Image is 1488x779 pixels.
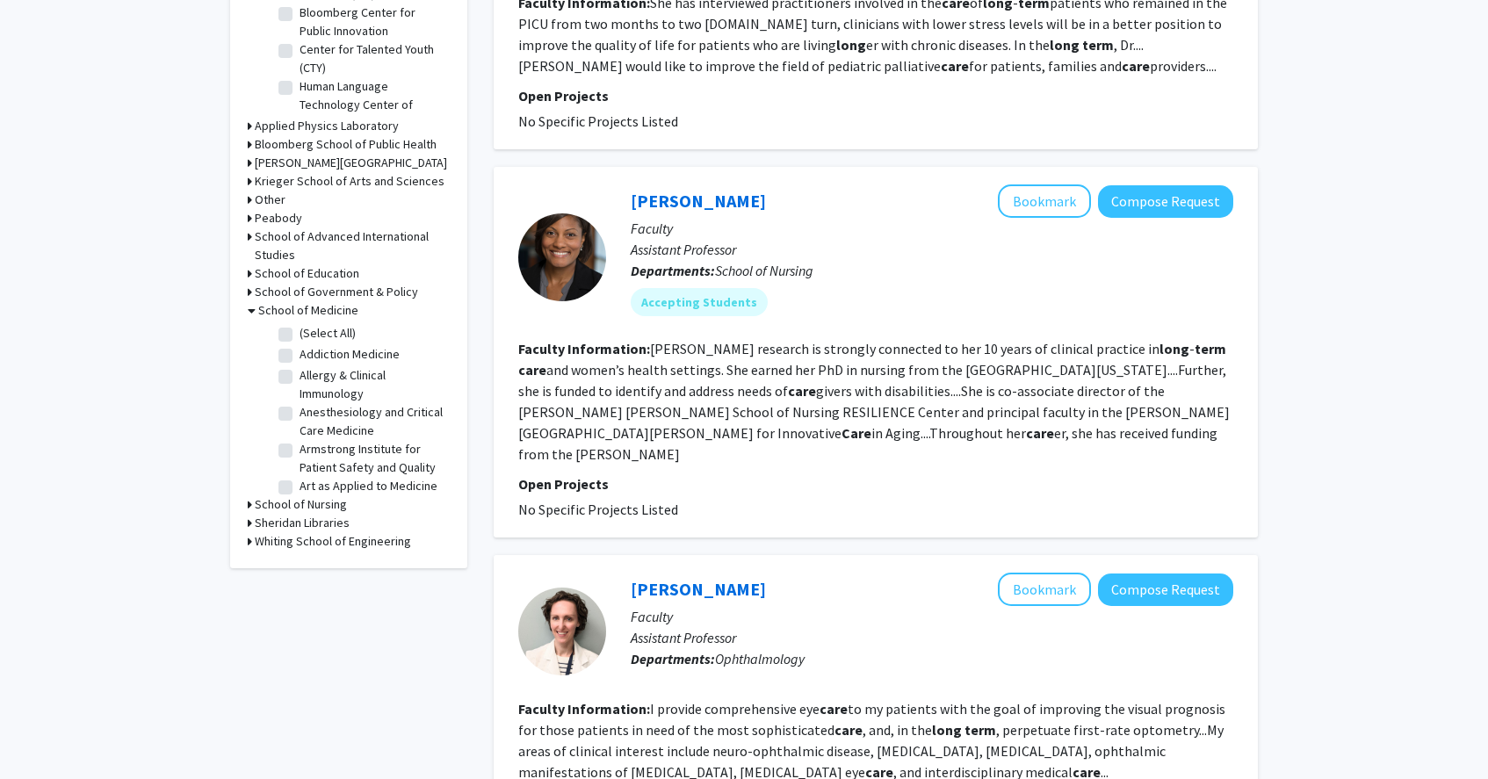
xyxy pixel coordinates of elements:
[631,262,715,279] b: Departments:
[258,301,358,320] h3: School of Medicine
[998,184,1091,218] button: Add Janiece Taylor to Bookmarks
[255,154,447,172] h3: [PERSON_NAME][GEOGRAPHIC_DATA]
[1159,340,1189,357] b: long
[964,721,996,739] b: term
[255,191,285,209] h3: Other
[255,117,399,135] h3: Applied Physics Laboratory
[13,700,75,766] iframe: Chat
[836,36,866,54] b: long
[631,650,715,667] b: Departments:
[1195,340,1226,357] b: term
[518,501,678,518] span: No Specific Projects Listed
[300,345,400,364] label: Addiction Medicine
[932,721,962,739] b: long
[1050,36,1080,54] b: long
[631,288,768,316] mat-chip: Accepting Students
[518,361,546,379] b: care
[518,85,1233,106] p: Open Projects
[255,495,347,514] h3: School of Nursing
[300,4,445,40] label: Bloomberg Center for Public Innovation
[255,172,444,191] h3: Krieger School of Arts and Sciences
[300,477,437,495] label: Art as Applied to Medicine
[1122,57,1150,75] b: care
[1082,36,1114,54] b: term
[518,340,650,357] b: Faculty Information:
[300,324,356,343] label: (Select All)
[255,227,450,264] h3: School of Advanced International Studies
[300,77,445,133] label: Human Language Technology Center of Excellence (HLTCOE)
[631,627,1233,648] p: Assistant Professor
[255,514,350,532] h3: Sheridan Libraries
[998,573,1091,606] button: Add Rachel Druckenbrod to Bookmarks
[1026,424,1054,442] b: care
[255,532,411,551] h3: Whiting School of Engineering
[518,700,650,718] b: Faculty Information:
[255,283,418,301] h3: School of Government & Policy
[300,366,445,403] label: Allergy & Clinical Immunology
[842,424,871,442] b: Care
[631,190,766,212] a: [PERSON_NAME]
[788,382,816,400] b: care
[300,440,445,477] label: Armstrong Institute for Patient Safety and Quality
[300,40,445,77] label: Center for Talented Youth (CTY)
[820,700,848,718] b: care
[1098,185,1233,218] button: Compose Request to Janiece Taylor
[300,403,445,440] label: Anesthesiology and Critical Care Medicine
[518,473,1233,494] p: Open Projects
[631,606,1233,627] p: Faculty
[631,239,1233,260] p: Assistant Professor
[715,262,813,279] span: School of Nursing
[631,578,766,600] a: [PERSON_NAME]
[518,112,678,130] span: No Specific Projects Listed
[834,721,863,739] b: care
[941,57,969,75] b: care
[1098,573,1233,606] button: Compose Request to Rachel Druckenbrod
[631,218,1233,239] p: Faculty
[518,340,1230,463] fg-read-more: [PERSON_NAME] research is strongly connected to her 10 years of clinical practice in - and women’...
[255,135,437,154] h3: Bloomberg School of Public Health
[715,650,805,667] span: Ophthalmology
[255,209,302,227] h3: Peabody
[255,264,359,283] h3: School of Education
